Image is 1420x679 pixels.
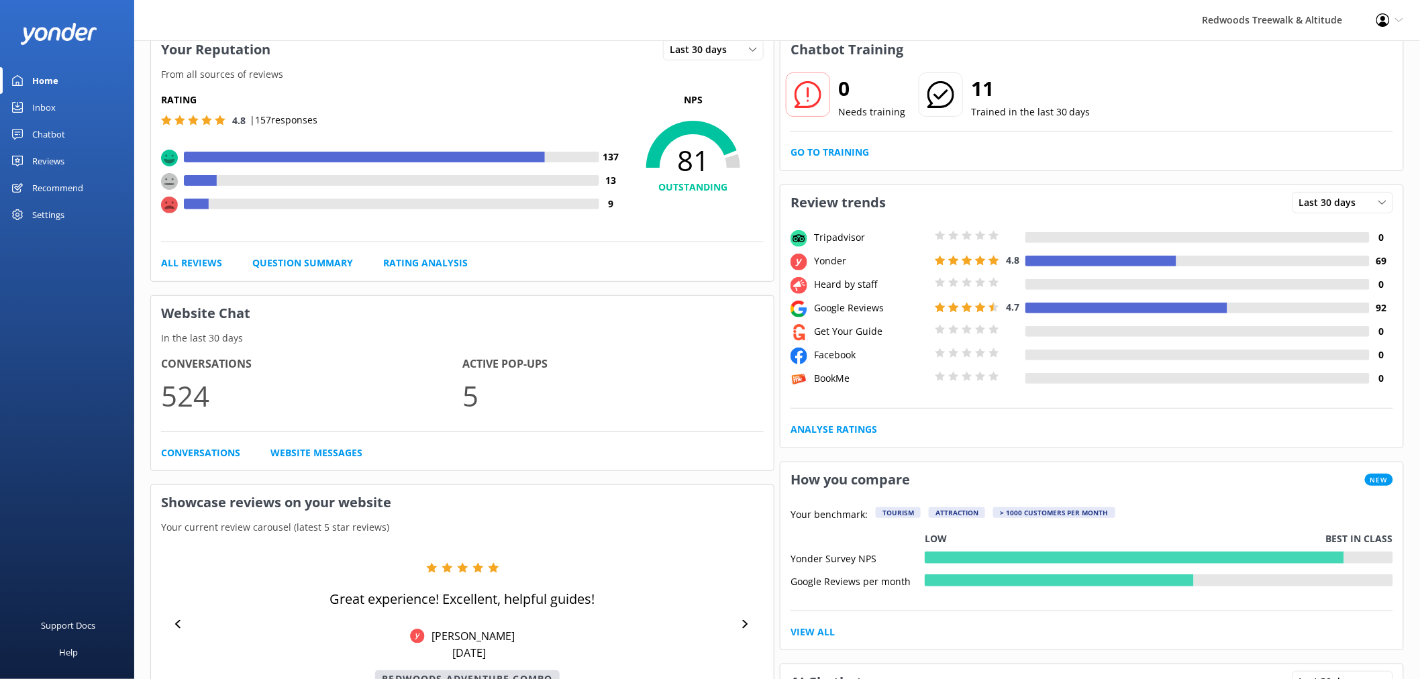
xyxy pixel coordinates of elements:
p: Needs training [838,105,905,119]
a: Go to Training [791,145,869,160]
p: Best in class [1326,531,1393,546]
h4: 137 [599,150,623,164]
p: NPS [623,93,764,107]
a: Analyse Ratings [791,422,877,437]
p: In the last 30 days [151,331,774,346]
h4: 0 [1370,371,1393,386]
div: Google Reviews [811,301,931,315]
div: Recommend [32,174,83,201]
h4: Conversations [161,356,462,373]
div: Google Reviews per month [791,574,925,586]
div: Facebook [811,348,931,362]
h4: 92 [1370,301,1393,315]
p: Trained in the last 30 days [971,105,1091,119]
p: [DATE] [452,645,486,660]
span: 4.8 [232,114,246,127]
div: Inbox [32,94,56,121]
h3: Website Chat [151,296,774,331]
h4: 0 [1370,277,1393,292]
a: Conversations [161,446,240,460]
p: 5 [462,373,764,418]
a: All Reviews [161,256,222,270]
h3: How you compare [780,462,920,497]
h3: Review trends [780,185,896,220]
div: Help [59,639,78,666]
div: Attraction [929,507,985,518]
h2: 0 [838,72,905,105]
h3: Your Reputation [151,32,281,67]
span: New [1365,474,1393,486]
a: View All [791,625,835,639]
h4: OUTSTANDING [623,180,764,195]
h4: 9 [599,197,623,211]
h4: 13 [599,173,623,188]
div: Settings [32,201,64,228]
span: Last 30 days [1299,195,1364,210]
p: Low [925,531,947,546]
span: 4.8 [1006,254,1019,266]
div: Tourism [876,507,921,518]
p: From all sources of reviews [151,67,774,82]
div: Yonder [811,254,931,268]
p: Your current review carousel (latest 5 star reviews) [151,520,774,535]
span: 4.7 [1006,301,1019,313]
h4: 0 [1370,324,1393,339]
div: Home [32,67,58,94]
img: yonder-white-logo.png [20,23,97,45]
h4: Active Pop-ups [462,356,764,373]
span: 81 [623,144,764,177]
p: | 157 responses [250,113,317,127]
p: 524 [161,373,462,418]
div: Support Docs [42,612,96,639]
h4: 0 [1370,230,1393,245]
div: Get Your Guide [811,324,931,339]
h3: Showcase reviews on your website [151,485,774,520]
div: BookMe [811,371,931,386]
div: Yonder Survey NPS [791,552,925,564]
a: Question Summary [252,256,353,270]
div: > 1000 customers per month [993,507,1115,518]
span: Last 30 days [670,42,735,57]
h4: 0 [1370,348,1393,362]
div: Heard by staff [811,277,931,292]
p: [PERSON_NAME] [425,629,515,643]
div: Chatbot [32,121,65,148]
h2: 11 [971,72,1091,105]
a: Rating Analysis [383,256,468,270]
p: Your benchmark: [791,507,868,523]
a: Website Messages [270,446,362,460]
h5: Rating [161,93,623,107]
h4: 69 [1370,254,1393,268]
div: Reviews [32,148,64,174]
div: Tripadvisor [811,230,931,245]
img: Yonder [410,629,425,643]
h3: Chatbot Training [780,32,913,67]
p: Great experience! Excellent, helpful guides! [330,590,595,609]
